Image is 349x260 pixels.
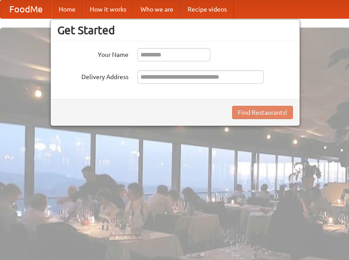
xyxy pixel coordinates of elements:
[83,0,133,18] a: How it works
[57,48,128,59] label: Your Name
[232,106,293,119] button: Find Restaurants!
[0,0,52,18] a: FoodMe
[52,0,83,18] a: Home
[181,0,234,18] a: Recipe videos
[57,24,293,37] h3: Get Started
[57,70,128,81] label: Delivery Address
[133,0,181,18] a: Who we are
